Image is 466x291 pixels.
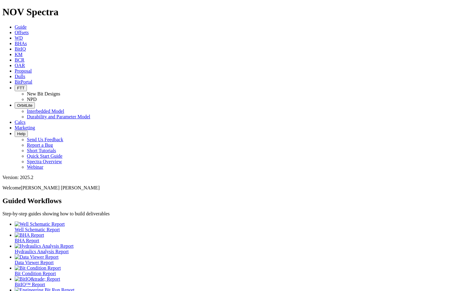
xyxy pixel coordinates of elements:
span: BHA Report [15,238,39,243]
span: Bit Condition Report [15,271,56,276]
a: Guide [15,24,27,30]
a: Webinar [27,164,43,170]
span: Well Schematic Report [15,227,60,232]
span: Hydraulics Analysis Report [15,249,69,254]
a: Send Us Feedback [27,137,63,142]
h1: NOV Spectra [2,6,464,18]
span: FTT [17,86,24,90]
a: Bit Condition Report Bit Condition Report [15,265,464,276]
div: Version: 2025.2 [2,175,464,180]
a: KM [15,52,23,57]
span: BitIQ™ Report [15,282,45,287]
a: BitIQ&trade; Report BitIQ™ Report [15,276,464,287]
span: Help [17,131,25,136]
a: Interbedded Model [27,109,64,114]
img: BitIQ&trade; Report [15,276,60,282]
a: Short Tutorials [27,148,56,153]
a: Proposal [15,68,32,74]
a: Durability and Parameter Model [27,114,90,119]
a: Spectra Overview [27,159,62,164]
a: Report a Bug [27,142,53,148]
a: Data Viewer Report Data Viewer Report [15,254,464,265]
a: Hydraulics Analysis Report Hydraulics Analysis Report [15,243,464,254]
p: Welcome [2,185,464,191]
a: BHA Report BHA Report [15,232,464,243]
a: BHAs [15,41,27,46]
span: [PERSON_NAME] [PERSON_NAME] [21,185,100,190]
button: Help [15,131,28,137]
a: OAR [15,63,25,68]
img: Data Viewer Report [15,254,59,260]
a: Well Schematic Report Well Schematic Report [15,221,464,232]
a: Offsets [15,30,29,35]
a: BCR [15,57,24,63]
a: Quick Start Guide [27,153,62,159]
a: Dulls [15,74,25,79]
a: Calcs [15,120,26,125]
img: Well Schematic Report [15,221,65,227]
a: BitPortal [15,79,32,84]
h2: Guided Workflows [2,197,464,205]
span: Data Viewer Report [15,260,54,265]
button: OrbitLite [15,102,35,109]
a: WD [15,35,23,41]
button: FTT [15,85,27,91]
img: Hydraulics Analysis Report [15,243,74,249]
img: BHA Report [15,232,44,238]
a: Marketing [15,125,35,130]
p: Step-by-step guides showing how to build deliverables [2,211,464,217]
a: NPD [27,97,37,102]
img: Bit Condition Report [15,265,61,271]
a: New Bit Designs [27,91,60,96]
span: OrbitLite [17,103,32,108]
a: BitIQ [15,46,26,52]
